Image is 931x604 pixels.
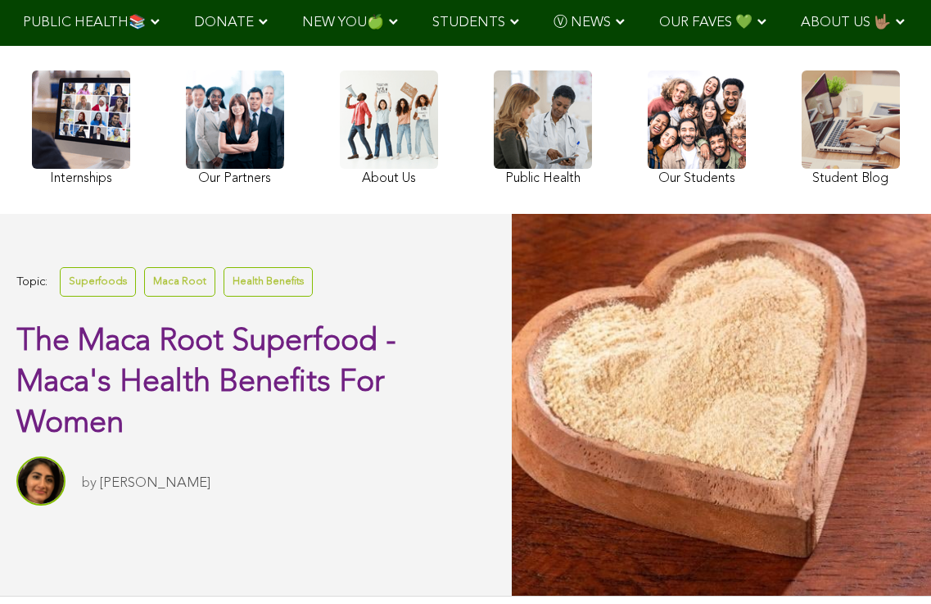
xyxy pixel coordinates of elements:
[194,16,254,30] span: DONATE
[82,476,97,490] span: by
[100,476,210,490] a: [PERSON_NAME]
[554,16,611,30] span: Ⓥ NEWS
[659,16,752,30] span: OUR FAVES 💚
[801,16,891,30] span: ABOUT US 🤟🏽
[16,271,47,293] span: Topic:
[16,456,66,506] img: Sitara Darvish
[16,326,396,439] span: The Maca Root Superfood - Maca's Health Benefits For Women
[302,16,384,30] span: NEW YOU🍏
[432,16,505,30] span: STUDENTS
[144,267,215,296] a: Maca Root
[60,267,136,296] a: Superfoods
[849,525,931,604] iframe: Chat Widget
[224,267,313,296] a: Health Benefits
[23,16,146,30] span: PUBLIC HEALTH📚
